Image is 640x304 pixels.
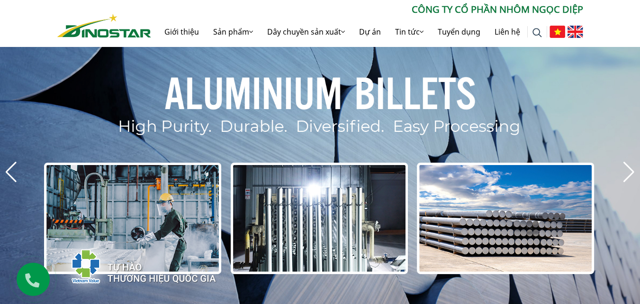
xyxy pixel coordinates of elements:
a: Giới thiệu [157,17,206,47]
a: Tin tức [388,17,431,47]
a: Liên hệ [487,17,527,47]
p: CÔNG TY CỔ PHẦN NHÔM NGỌC DIỆP [151,2,583,17]
img: English [568,26,583,38]
a: Dây chuyền sản xuất [260,17,352,47]
img: Nhôm Dinostar [57,14,151,37]
a: Sản phẩm [206,17,260,47]
img: thqg [43,232,217,296]
div: Next slide [622,162,635,183]
div: Previous slide [5,162,18,183]
img: Tiếng Việt [550,26,565,38]
img: search [532,28,542,37]
a: Tuyển dụng [431,17,487,47]
a: Nhôm Dinostar [57,12,151,37]
a: Dự án [352,17,388,47]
